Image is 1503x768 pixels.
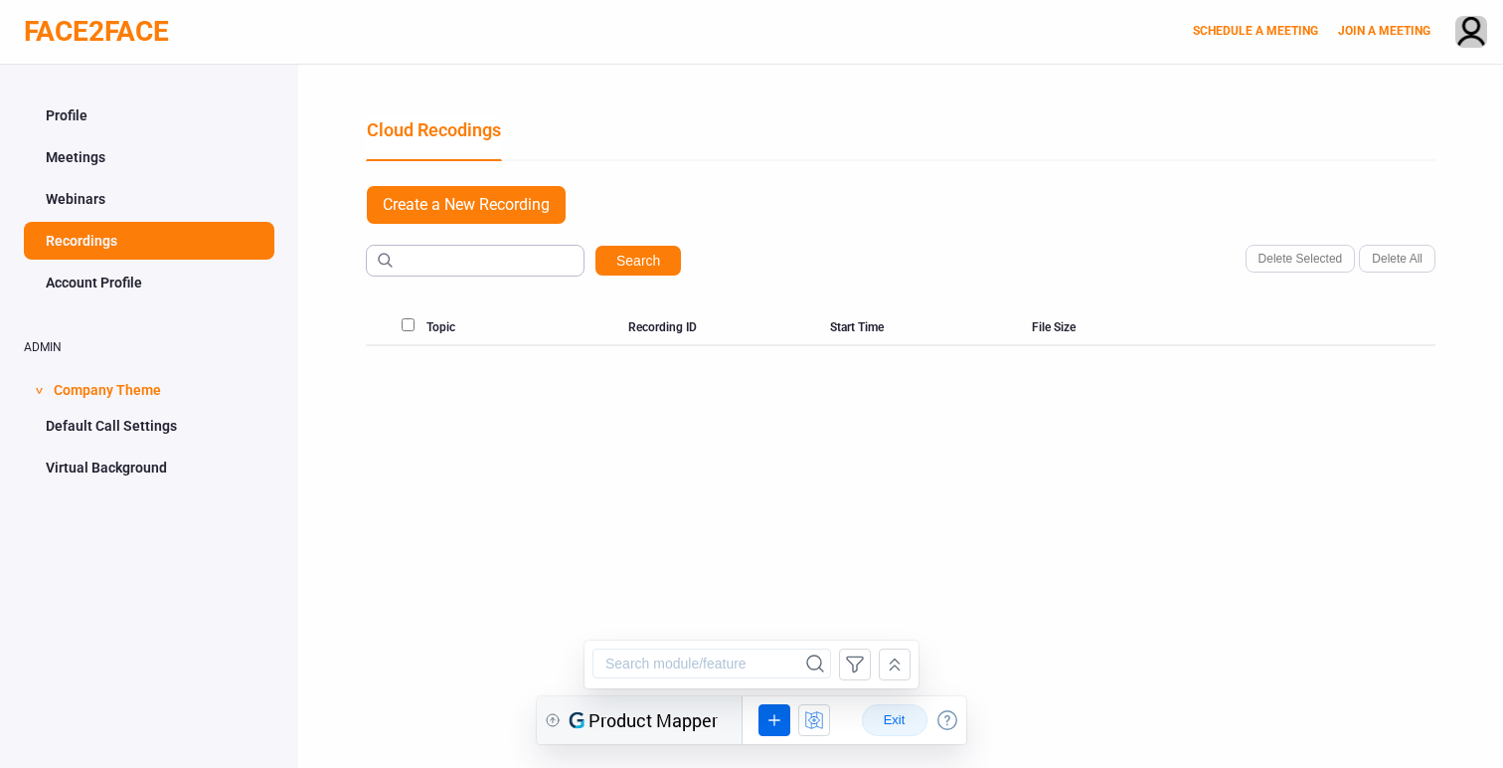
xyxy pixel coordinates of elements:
img: haGk5Ch+A0+liuDR3YSCAAAAAElFTkSuQmCC [378,253,393,268]
span: Exit [342,16,374,32]
a: Profile [24,96,274,134]
a: Create a New Recording [366,185,567,225]
span: > [29,387,49,394]
a: FACE2FACE [24,15,169,48]
a: Default Call Settings [24,407,274,445]
button: Search [594,245,682,277]
span: Company Theme [54,369,161,407]
img: avatar.710606db.png [1456,17,1486,50]
input: Search module/feature [9,8,219,38]
div: File Size [1032,310,1234,346]
a: Virtual Background [24,449,274,486]
h2: ADMIN [24,341,274,354]
a: Cloud Recodings [366,116,502,161]
a: Webinars [24,180,274,218]
a: Meetings [24,138,274,176]
a: Account Profile [24,264,274,301]
a: SCHEDULE A MEETING [1193,24,1318,38]
div: Recording ID [628,310,830,346]
a: JOIN A MEETING [1338,24,1430,38]
div: Start Time [830,310,1032,346]
button: Exit [325,8,391,40]
div: Topic [426,310,628,346]
a: Recordings [24,222,274,260]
